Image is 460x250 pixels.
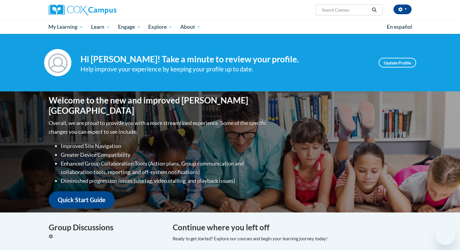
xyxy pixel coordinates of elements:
img: Profile Image [44,49,71,76]
span: My Learning [48,23,83,31]
h4: Continue where you left off [173,222,412,233]
h4: Group Discussions [49,222,164,233]
a: About [176,20,205,34]
div: Main menu [40,20,421,34]
a: Update Profile [379,58,416,67]
img: Cox Campus [49,5,116,15]
li: Improved Site Navigation [61,142,268,150]
div: Help improve your experience by keeping your profile up to date. [80,64,370,74]
span: En español [387,24,412,30]
li: Greater Device Compatibility [61,150,268,159]
a: En español [383,21,416,33]
span: Engage [118,23,141,31]
a: Learn [87,20,114,34]
input: Search Courses [321,6,370,14]
span: Learn [91,23,110,31]
a: Quick Start Guide [49,191,115,209]
a: My Learning [45,20,87,34]
li: Diminished progression issues (site lag, video stalling, and playback issues) [61,176,268,185]
iframe: Button to launch messaging window [436,226,455,245]
a: Engage [114,20,145,34]
p: Overall, we are proud to provide you with a more streamlined experience. Some of the specific cha... [49,119,268,136]
span: About [180,23,201,31]
li: Enhanced Group Collaboration Tools (Action plans, Group communication and collaboration tools, re... [61,159,268,177]
a: Explore [144,20,176,34]
h4: Hi [PERSON_NAME]! Take a minute to review your profile. [80,54,370,64]
button: Account Settings [393,5,412,14]
span: Explore [148,23,172,31]
button: Search [370,6,379,14]
h1: Welcome to the new and improved [PERSON_NAME][GEOGRAPHIC_DATA] [49,95,268,116]
a: Cox Campus [49,5,164,15]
